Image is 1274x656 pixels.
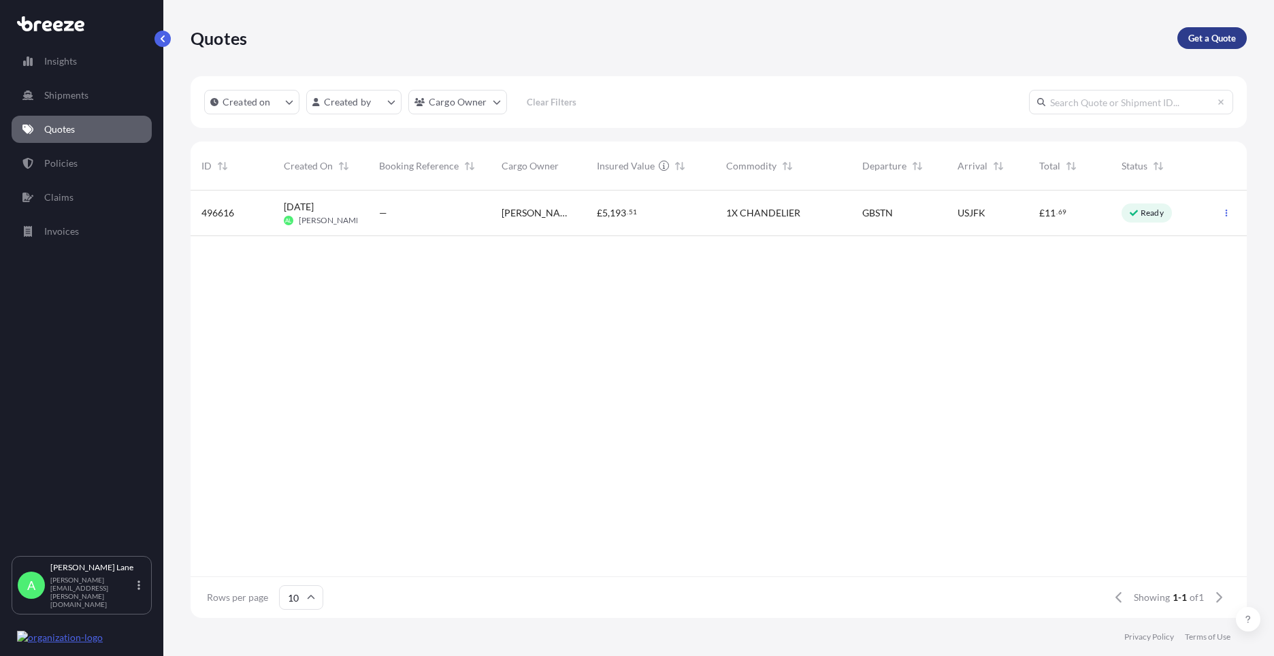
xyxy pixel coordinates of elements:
[627,210,628,214] span: .
[726,159,777,173] span: Commodity
[862,159,906,173] span: Departure
[1056,210,1058,214] span: .
[204,90,299,114] button: createdOn Filter options
[207,591,268,604] span: Rows per page
[201,206,234,220] span: 496616
[1141,208,1164,218] p: Ready
[862,206,893,220] span: GBSTN
[44,122,75,136] p: Quotes
[408,90,507,114] button: cargoOwner Filter options
[285,214,291,227] span: AL
[379,159,459,173] span: Booking Reference
[461,158,478,174] button: Sort
[514,91,590,113] button: Clear Filters
[527,95,576,109] p: Clear Filters
[1177,27,1247,49] a: Get a Quote
[50,562,135,573] p: [PERSON_NAME] Lane
[909,158,926,174] button: Sort
[429,95,487,109] p: Cargo Owner
[44,225,79,238] p: Invoices
[1039,208,1045,218] span: £
[1190,591,1204,604] span: of 1
[1063,158,1079,174] button: Sort
[958,159,987,173] span: Arrival
[958,206,985,220] span: USJFK
[12,218,152,245] a: Invoices
[299,215,363,226] span: [PERSON_NAME]
[44,191,73,204] p: Claims
[12,150,152,177] a: Policies
[610,208,626,218] span: 193
[1045,208,1056,218] span: 11
[379,206,387,220] span: —
[1058,210,1066,214] span: 69
[324,95,372,109] p: Created by
[44,54,77,68] p: Insights
[1029,90,1233,114] input: Search Quote or Shipment ID...
[12,82,152,109] a: Shipments
[726,206,800,220] span: 1X CHANDELIER
[201,159,212,173] span: ID
[17,631,103,644] img: organization-logo
[1185,632,1230,642] a: Terms of Use
[1039,159,1060,173] span: Total
[1134,591,1170,604] span: Showing
[1150,158,1166,174] button: Sort
[306,90,402,114] button: createdBy Filter options
[597,159,655,173] span: Insured Value
[502,206,575,220] span: [PERSON_NAME] ANTIQUES
[284,200,314,214] span: [DATE]
[191,27,247,49] p: Quotes
[1188,31,1236,45] p: Get a Quote
[1122,159,1147,173] span: Status
[602,208,608,218] span: 5
[1124,632,1174,642] a: Privacy Policy
[12,116,152,143] a: Quotes
[284,159,333,173] span: Created On
[214,158,231,174] button: Sort
[629,210,637,214] span: 51
[27,578,35,592] span: A
[50,576,135,608] p: [PERSON_NAME][EMAIL_ADDRESS][PERSON_NAME][DOMAIN_NAME]
[990,158,1007,174] button: Sort
[608,208,610,218] span: ,
[12,184,152,211] a: Claims
[44,157,78,170] p: Policies
[336,158,352,174] button: Sort
[223,95,271,109] p: Created on
[1173,591,1187,604] span: 1-1
[672,158,688,174] button: Sort
[44,88,88,102] p: Shipments
[597,208,602,218] span: £
[12,48,152,75] a: Insights
[779,158,796,174] button: Sort
[502,159,559,173] span: Cargo Owner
